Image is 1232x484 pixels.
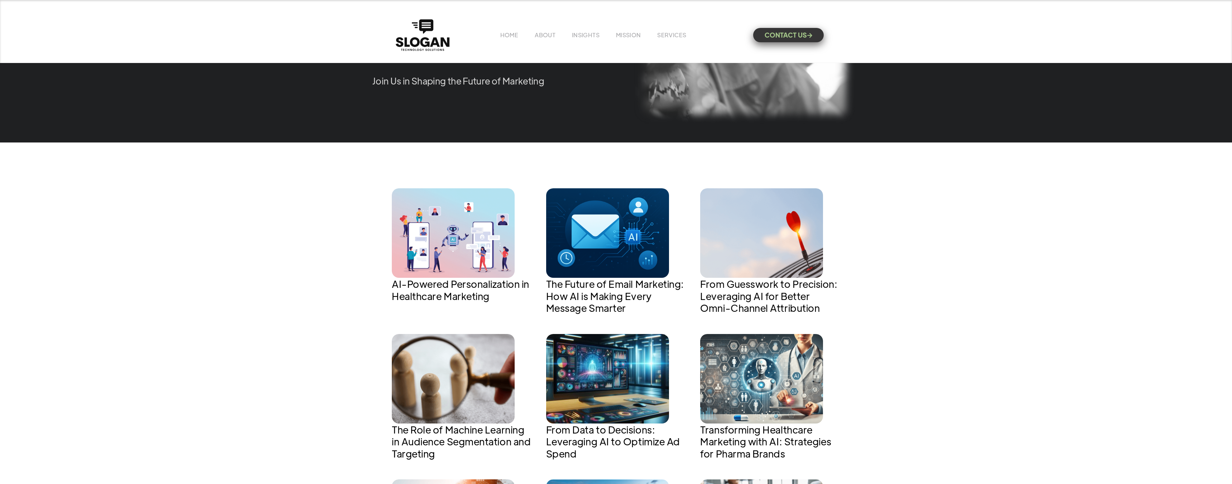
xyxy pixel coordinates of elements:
a: HOME [500,31,518,39]
h1: From Guesswork to Precision: Leveraging AI for Better Omni-Channel Attribution [700,278,840,314]
h1: From Data to Decisions: Leveraging AI to Optimize Ad Spend [546,423,686,460]
a: MISSION [616,31,641,39]
h1: AI-Powered Personalization in Healthcare Marketing [392,278,532,302]
a: CONTACT US [753,28,824,42]
a: ABOUT [535,31,555,39]
span:  [807,33,812,38]
a: From Data to Decisions: Leveraging AI to Optimize Ad Spend [546,334,686,465]
h1: The Future of Email Marketing: How AI is Making Every Message Smarter [546,278,686,314]
a: The Role of Machine Learning in Audience Segmentation and Targeting [392,334,532,465]
a: AI-Powered Personalization in Healthcare Marketing [392,188,532,308]
a: From Guesswork to Precision: Leveraging AI for Better Omni-Channel Attribution [700,188,840,320]
a: The Future of Email Marketing: How AI is Making Every Message Smarter [546,188,686,320]
a: Transforming Healthcare Marketing with AI: Strategies for Pharma Brands [700,334,840,465]
a: INSIGHTS [572,31,600,39]
a: SERVICES [657,31,686,39]
a: home [394,18,451,53]
h1: The Role of Machine Learning in Audience Segmentation and Targeting [392,423,532,460]
h1: Transforming Healthcare Marketing with AI: Strategies for Pharma Brands [700,423,840,460]
p: Join Us in Shaping the Future of Marketing [372,74,571,88]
